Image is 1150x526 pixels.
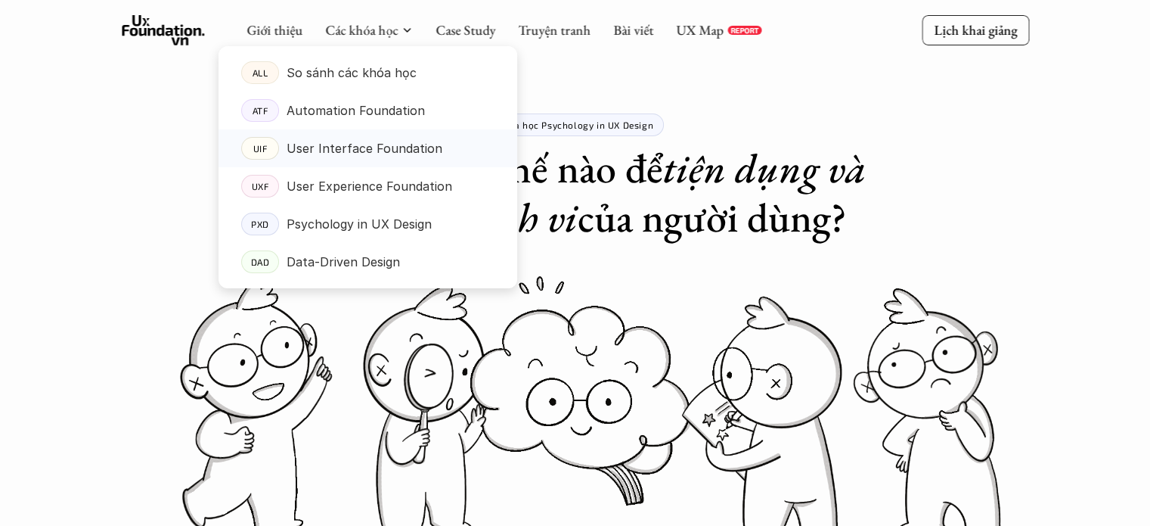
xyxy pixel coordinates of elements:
[287,213,432,235] p: Psychology in UX Design
[219,92,517,129] a: ATFAutomation Foundation
[613,21,653,39] a: Bài viết
[253,143,267,154] p: UIF
[436,21,495,39] a: Case Study
[252,105,268,116] p: ATF
[219,54,517,92] a: ALLSo sánh các khóa học
[287,175,452,198] p: User Experience Foundation
[246,21,302,39] a: Giới thiệu
[219,243,517,281] a: DADData-Driven Design
[497,120,653,130] p: Khóa học Psychology in UX Design
[287,137,442,160] p: User Interface Foundation
[676,21,724,39] a: UX Map
[219,167,517,205] a: UXFUser Experience Foundation
[251,219,269,229] p: PXD
[730,26,758,35] p: REPORT
[219,205,517,243] a: PXDPsychology in UX Design
[934,21,1017,39] p: Lịch khai giảng
[287,99,425,122] p: Automation Foundation
[219,129,517,167] a: UIFUser Interface Foundation
[252,67,268,78] p: ALL
[325,21,398,39] a: Các khóa học
[727,26,761,35] a: REPORT
[518,21,590,39] a: Truyện tranh
[287,61,417,84] p: So sánh các khóa học
[251,181,268,191] p: UXF
[250,257,269,267] p: DAD
[273,144,878,242] h1: Nên thiết kế thế nào để của người dùng?
[922,15,1029,45] a: Lịch khai giảng
[287,251,400,273] p: Data-Driven Design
